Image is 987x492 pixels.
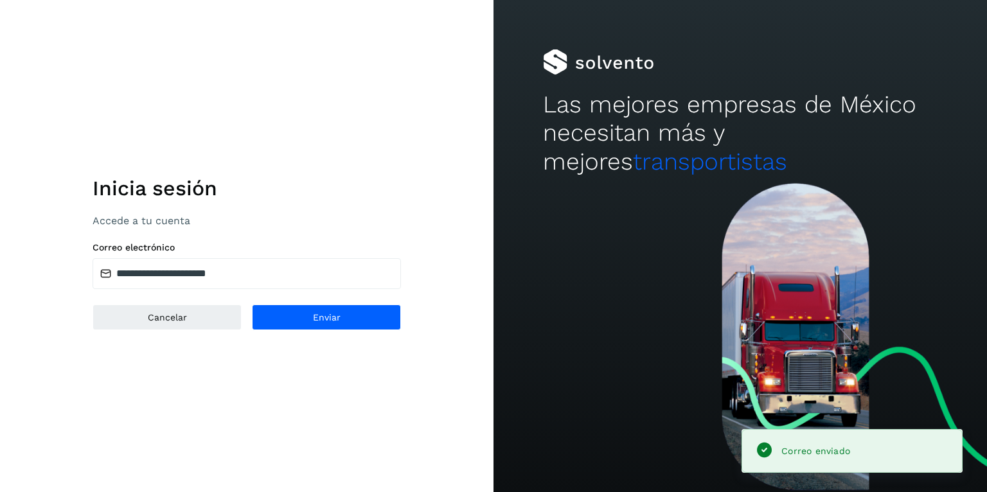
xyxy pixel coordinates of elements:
[252,304,401,330] button: Enviar
[313,313,341,322] span: Enviar
[93,304,242,330] button: Cancelar
[148,313,187,322] span: Cancelar
[633,148,787,175] span: transportistas
[781,446,850,456] span: Correo enviado
[93,215,401,227] p: Accede a tu cuenta
[543,91,938,176] h2: Las mejores empresas de México necesitan más y mejores
[93,242,401,253] label: Correo electrónico
[93,176,401,200] h1: Inicia sesión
